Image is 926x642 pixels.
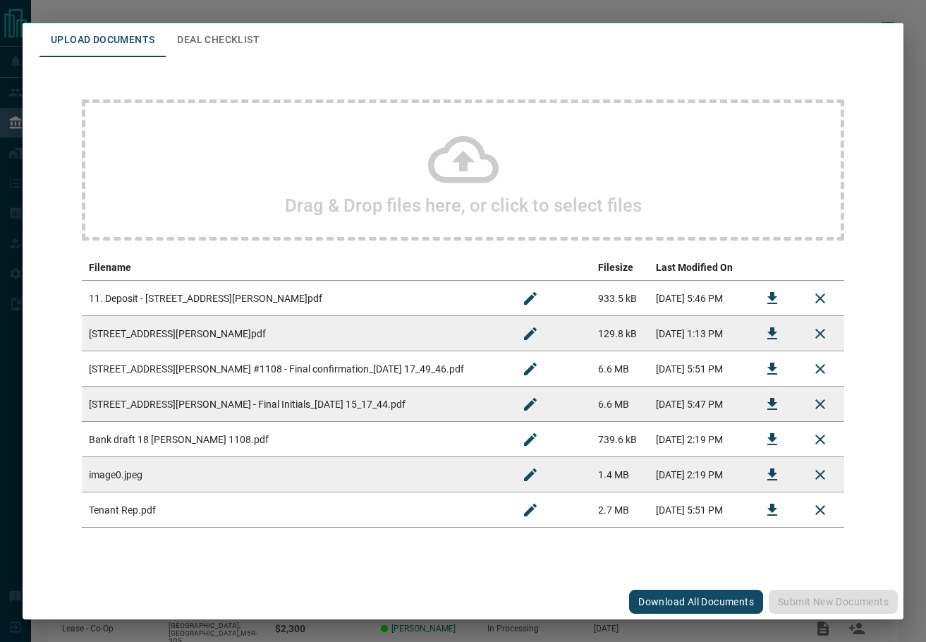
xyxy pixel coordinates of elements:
button: Upload Documents [39,23,166,57]
button: Remove File [803,387,837,421]
button: Remove File [803,458,837,492]
td: 2.7 MB [591,492,649,528]
h2: Drag & Drop files here, or click to select files [285,195,642,216]
td: 11. Deposit - [STREET_ADDRESS][PERSON_NAME]pdf [82,281,506,316]
button: Remove File [803,317,837,351]
td: [DATE] 5:47 PM [649,387,748,422]
button: Rename [513,423,547,456]
button: Remove File [803,281,837,315]
button: Download [755,458,789,492]
th: Filesize [591,255,649,281]
td: 129.8 kB [591,316,649,351]
div: Drag & Drop files here, or click to select files [82,99,844,241]
td: 933.5 kB [591,281,649,316]
td: [STREET_ADDRESS][PERSON_NAME]pdf [82,316,506,351]
button: Remove File [803,423,837,456]
button: Download [755,493,789,527]
td: [STREET_ADDRESS][PERSON_NAME] #1108 - Final confirmation_[DATE] 17_49_46.pdf [82,351,506,387]
button: Deal Checklist [166,23,271,57]
button: Rename [513,493,547,527]
td: [DATE] 5:46 PM [649,281,748,316]
button: Download [755,387,789,421]
button: Rename [513,352,547,386]
td: [DATE] 2:19 PM [649,457,748,492]
th: Filename [82,255,506,281]
button: Rename [513,387,547,421]
button: Remove File [803,352,837,386]
td: [DATE] 5:51 PM [649,492,748,528]
button: Remove File [803,493,837,527]
td: Bank draft 18 [PERSON_NAME] 1108.pdf [82,422,506,457]
td: [STREET_ADDRESS][PERSON_NAME] - Final Initials_[DATE] 15_17_44.pdf [82,387,506,422]
td: [DATE] 1:13 PM [649,316,748,351]
td: 739.6 kB [591,422,649,457]
td: Tenant Rep.pdf [82,492,506,528]
td: [DATE] 2:19 PM [649,422,748,457]
th: edit column [506,255,591,281]
button: Rename [513,317,547,351]
td: 6.6 MB [591,387,649,422]
th: Last Modified On [649,255,748,281]
th: delete file action column [796,255,844,281]
td: 6.6 MB [591,351,649,387]
button: Download [755,317,789,351]
button: Download [755,281,789,315]
td: 1.4 MB [591,457,649,492]
button: Download All Documents [629,590,763,614]
button: Rename [513,281,547,315]
button: Download [755,352,789,386]
td: [DATE] 5:51 PM [649,351,748,387]
button: Download [755,423,789,456]
td: image0.jpeg [82,457,506,492]
th: download action column [748,255,796,281]
button: Rename [513,458,547,492]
